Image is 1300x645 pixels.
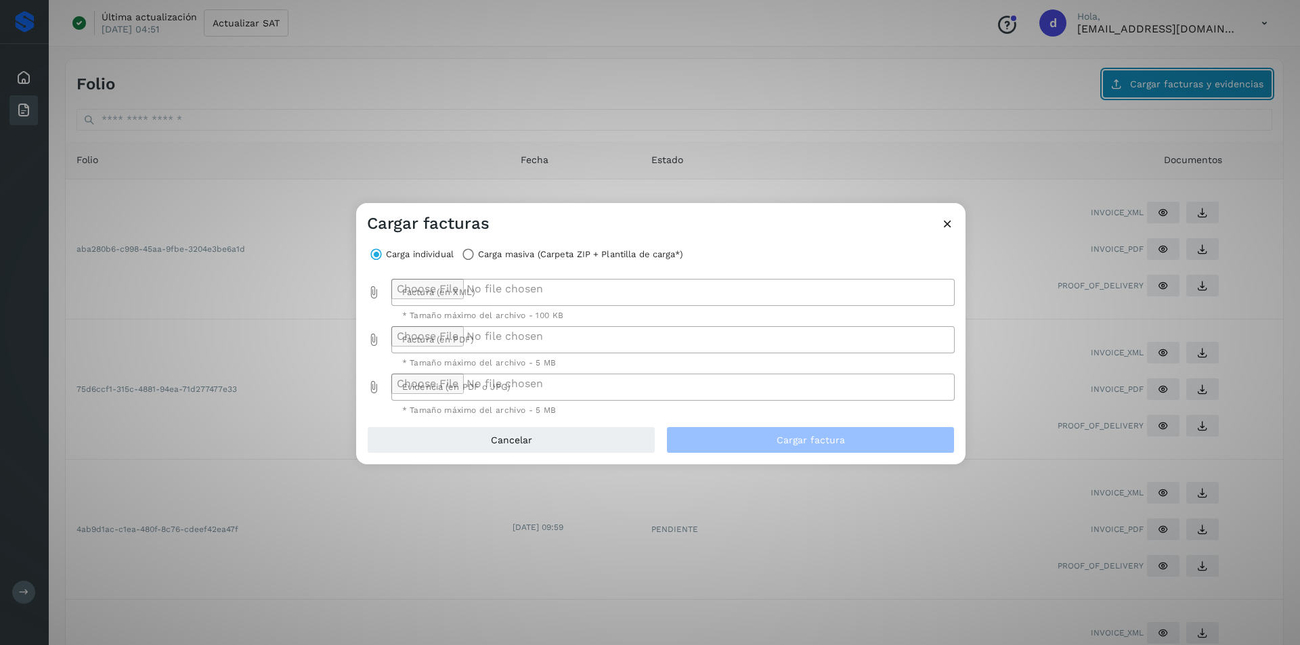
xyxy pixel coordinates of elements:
[386,245,454,264] label: Carga individual
[777,435,845,445] span: Cargar factura
[402,311,945,319] div: * Tamaño máximo del archivo - 100 KB
[491,435,532,445] span: Cancelar
[402,359,945,367] div: * Tamaño máximo del archivo - 5 MB
[666,426,955,453] button: Cargar factura
[367,380,381,394] i: Evidencia (en PDF o JPG) prepended action
[478,245,683,264] label: Carga masiva (Carpeta ZIP + Plantilla de carga*)
[367,333,381,347] i: Factura (en PDF) prepended action
[367,214,490,233] h3: Cargar facturas
[367,426,655,453] button: Cancelar
[402,406,945,414] div: * Tamaño máximo del archivo - 5 MB
[367,286,381,299] i: Factura (en XML) prepended action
